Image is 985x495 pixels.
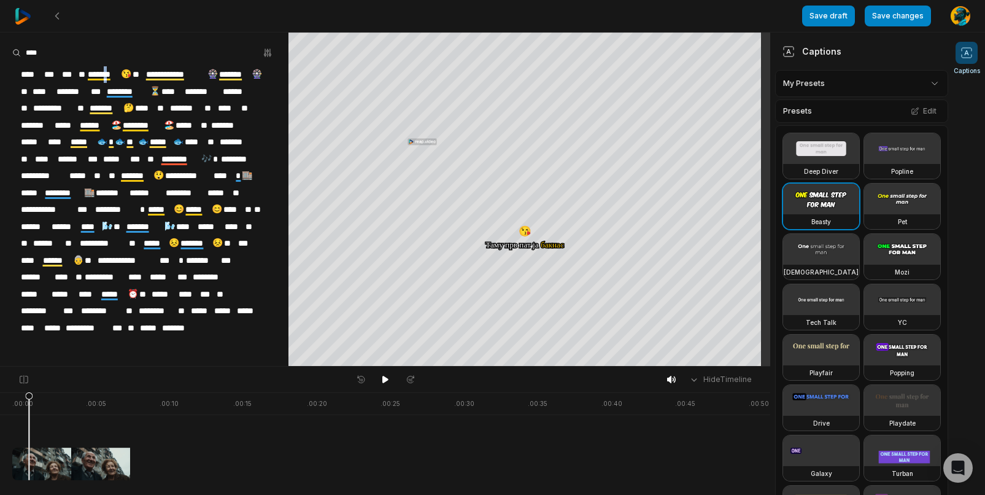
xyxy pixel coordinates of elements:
[895,267,910,277] h3: Mozi
[954,42,980,76] button: Captions
[809,368,833,378] h3: Playfair
[784,267,859,277] h3: [DEMOGRAPHIC_DATA]
[890,368,914,378] h3: Popping
[685,370,755,389] button: HideTimeline
[804,166,838,176] h3: Deep Diver
[775,70,948,97] div: My Presets
[775,99,948,123] div: Presets
[782,45,841,58] div: Captions
[806,318,836,327] h3: Tech Talk
[892,469,913,478] h3: Turban
[15,8,31,25] img: reap
[811,469,832,478] h3: Galaxy
[811,217,831,227] h3: Beasty
[907,103,940,119] button: Edit
[889,418,916,428] h3: Playdate
[813,418,830,428] h3: Drive
[865,6,931,26] button: Save changes
[898,318,907,327] h3: YC
[802,6,855,26] button: Save draft
[891,166,913,176] h3: Popline
[943,453,973,483] div: Open Intercom Messenger
[954,66,980,76] span: Captions
[898,217,907,227] h3: Pet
